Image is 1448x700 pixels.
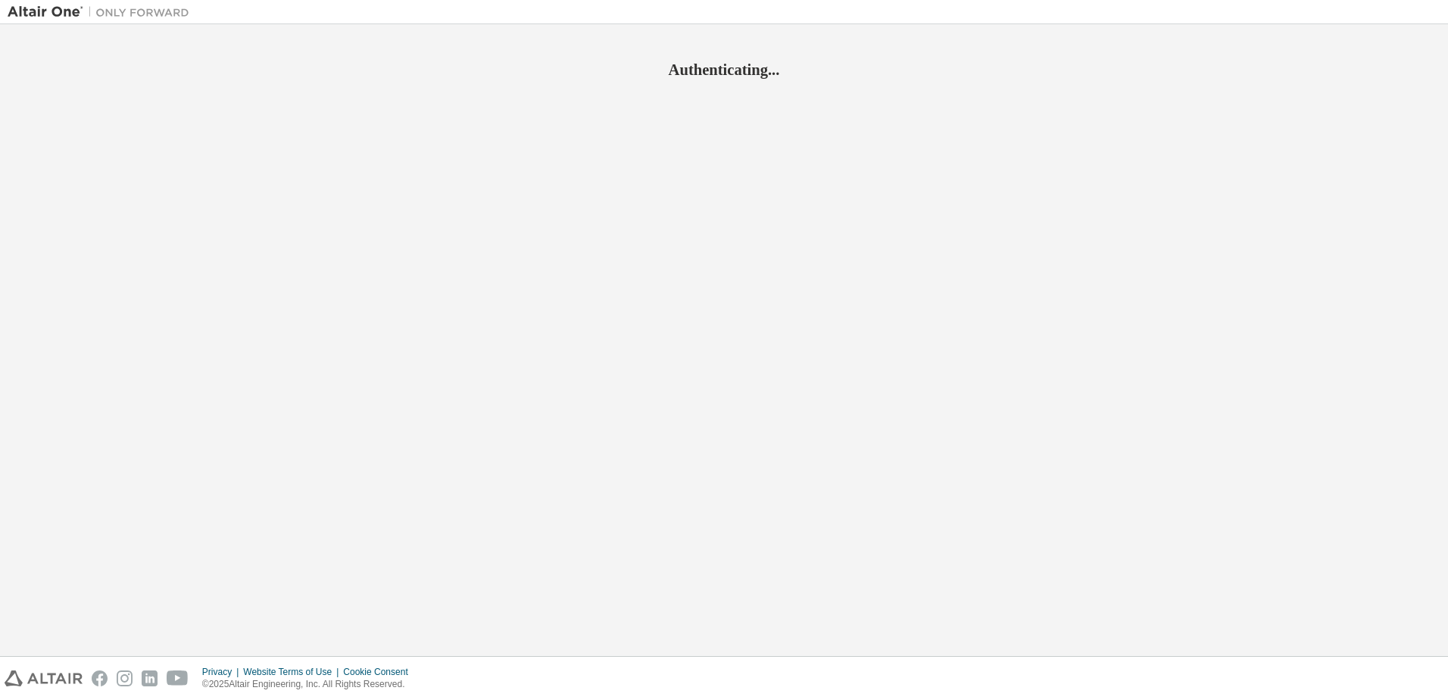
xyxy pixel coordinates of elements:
h2: Authenticating... [8,60,1440,80]
div: Website Terms of Use [243,666,343,678]
img: instagram.svg [117,670,133,686]
img: linkedin.svg [142,670,158,686]
div: Privacy [202,666,243,678]
img: youtube.svg [167,670,189,686]
p: © 2025 Altair Engineering, Inc. All Rights Reserved. [202,678,417,691]
img: altair_logo.svg [5,670,83,686]
div: Cookie Consent [343,666,417,678]
img: facebook.svg [92,670,108,686]
img: Altair One [8,5,197,20]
